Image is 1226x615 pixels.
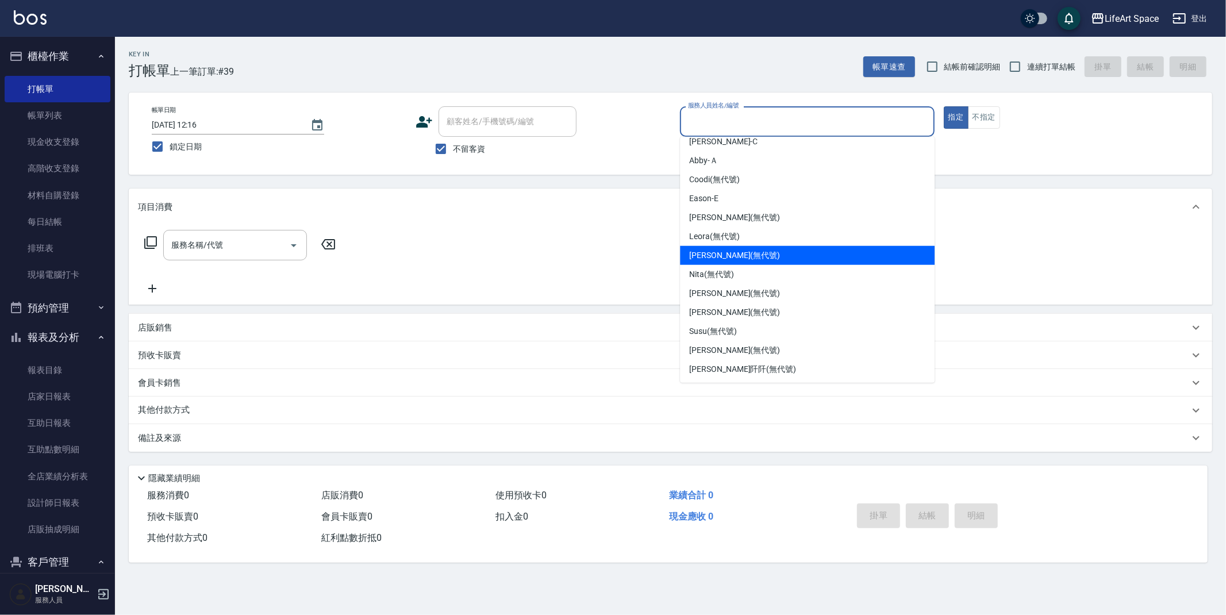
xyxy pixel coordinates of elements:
p: 會員卡銷售 [138,377,181,389]
div: 備註及來源 [129,424,1212,452]
span: [PERSON_NAME] -C [689,136,758,148]
span: 扣入金 0 [495,511,528,522]
button: 櫃檯作業 [5,41,110,71]
span: [PERSON_NAME]阡阡 (無代號) [689,363,796,375]
span: 連續打單結帳 [1027,61,1075,73]
span: 店販消費 0 [321,490,363,501]
a: 互助日報表 [5,410,110,436]
span: 業績合計 0 [669,490,713,501]
span: Nita (無代號) [689,268,734,280]
span: 預收卡販賣 0 [147,511,198,522]
a: 材料自購登錄 [5,182,110,209]
span: [PERSON_NAME] (無代號) [689,287,780,299]
span: 上一筆訂單:#39 [170,64,235,79]
span: 紅利點數折抵 0 [321,532,382,543]
div: 店販銷售 [129,314,1212,341]
button: 帳單速查 [863,56,915,78]
span: 鎖定日期 [170,141,202,153]
h3: 打帳單 [129,63,170,79]
img: Person [9,583,32,606]
p: 店販銷售 [138,322,172,334]
a: 現金收支登錄 [5,129,110,155]
span: Leora (無代號) [689,230,740,243]
div: 會員卡銷售 [129,369,1212,397]
span: [PERSON_NAME] (無代號) [689,212,780,224]
div: 項目消費 [129,189,1212,225]
h2: Key In [129,51,170,58]
span: 服務消費 0 [147,490,189,501]
h5: [PERSON_NAME] [35,583,94,595]
p: 服務人員 [35,595,94,605]
label: 服務人員姓名/編號 [688,101,739,110]
button: 客戶管理 [5,547,110,577]
span: Abby -Ａ [689,155,718,167]
button: 不指定 [968,106,1000,129]
span: [PERSON_NAME] (無代號) [689,306,780,318]
span: 會員卡販賣 0 [321,511,372,522]
div: 預收卡販賣 [129,341,1212,369]
button: 預約管理 [5,293,110,323]
p: 項目消費 [138,201,172,213]
a: 店家日報表 [5,383,110,410]
button: 報表及分析 [5,322,110,352]
input: YYYY/MM/DD hh:mm [152,116,299,134]
button: LifeArt Space [1086,7,1163,30]
button: Open [285,236,303,255]
button: 登出 [1168,8,1212,29]
img: Logo [14,10,47,25]
a: 打帳單 [5,76,110,102]
a: 店販抽成明細 [5,516,110,543]
a: 全店業績分析表 [5,463,110,490]
div: LifeArt Space [1105,11,1159,26]
span: 其他付款方式 0 [147,532,207,543]
label: 帳單日期 [152,106,176,114]
span: [PERSON_NAME] (無代號) [689,344,780,356]
span: Coodi (無代號) [689,174,740,186]
a: 設計師日報表 [5,490,110,516]
a: 排班表 [5,235,110,262]
a: 高階收支登錄 [5,155,110,182]
span: 使用預收卡 0 [495,490,547,501]
a: 報表目錄 [5,357,110,383]
span: [PERSON_NAME] (無代號) [689,249,780,262]
p: 隱藏業績明細 [148,472,200,485]
div: 其他付款方式 [129,397,1212,424]
button: Choose date, selected date is 2025-08-16 [303,112,331,139]
span: Eason -E [689,193,718,205]
span: 現金應收 0 [669,511,713,522]
p: 預收卡販賣 [138,349,181,362]
span: 結帳前確認明細 [944,61,1001,73]
a: 互助點數明細 [5,436,110,463]
a: 每日結帳 [5,209,110,235]
span: 不留客資 [453,143,485,155]
button: save [1058,7,1081,30]
p: 其他付款方式 [138,404,195,417]
p: 備註及來源 [138,432,181,444]
a: 現場電腦打卡 [5,262,110,288]
span: Susu (無代號) [689,325,737,337]
a: 帳單列表 [5,102,110,129]
button: 指定 [944,106,968,129]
